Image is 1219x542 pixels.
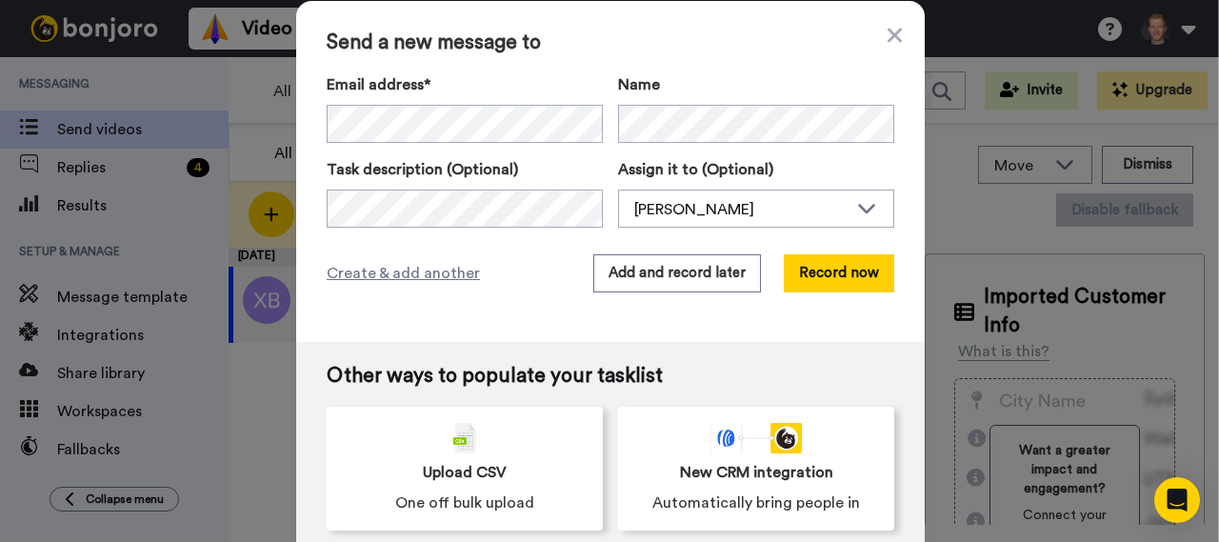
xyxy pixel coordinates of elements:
span: Name [618,73,660,96]
div: Open Intercom Messenger [1154,477,1200,523]
label: Email address* [327,73,603,96]
img: csv-grey.png [453,423,476,453]
span: Create & add another [327,262,480,285]
span: One off bulk upload [395,492,534,514]
button: Record now [784,254,894,292]
span: Send a new message to [327,31,894,54]
div: [PERSON_NAME] [634,198,848,221]
button: Add and record later [593,254,761,292]
label: Assign it to (Optional) [618,158,894,181]
label: Task description (Optional) [327,158,603,181]
span: Other ways to populate your tasklist [327,365,894,388]
span: New CRM integration [680,461,833,484]
span: Automatically bring people in [652,492,860,514]
div: animation [710,423,802,453]
span: Upload CSV [423,461,507,484]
